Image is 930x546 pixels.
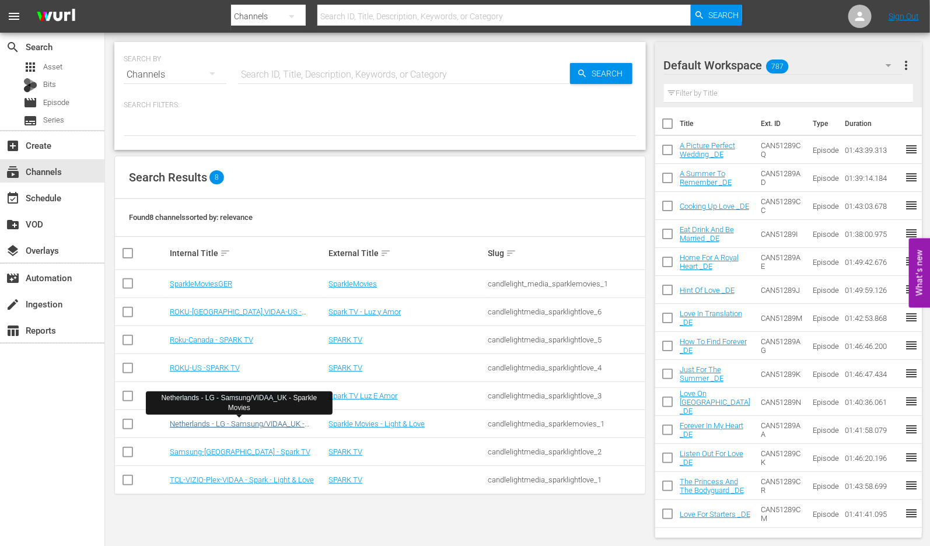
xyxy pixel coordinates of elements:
button: Search [570,63,632,84]
span: reorder [904,226,918,240]
td: CAN51289N [756,388,808,416]
span: Automation [6,271,20,285]
button: Open Feedback Widget [909,239,930,308]
span: reorder [904,338,918,352]
td: 01:39:14.184 [840,164,904,192]
a: SPARK TV [328,447,362,456]
a: Cooking Up Love _DE [680,202,749,211]
span: Schedule [6,191,20,205]
span: sort [506,248,516,258]
span: 787 [766,54,788,79]
a: Home For A Royal Heart _DE [680,253,739,271]
td: 01:38:00.975 [840,220,904,248]
span: Search [708,5,739,26]
span: reorder [904,198,918,212]
td: 01:49:42.676 [840,248,904,276]
a: How To Find Forever _DE [680,337,747,355]
td: 01:42:53.868 [840,304,904,332]
a: SPARK TV [328,335,362,344]
td: CAN51289CR [756,472,808,500]
div: Bits [23,78,37,92]
td: Episode [808,164,840,192]
button: Search [691,5,742,26]
th: Duration [838,107,908,140]
a: Sign Out [889,12,919,21]
td: 01:49:59.126 [840,276,904,304]
a: SPARK TV [328,475,362,484]
span: reorder [904,282,918,296]
a: Hint Of Love _DE [680,286,735,295]
span: Episode [43,97,69,108]
td: Episode [808,276,840,304]
span: Ingestion [6,297,20,311]
td: CAN51289I [756,220,808,248]
a: The Princess And The Bodyguard _DE [680,477,744,495]
span: reorder [904,422,918,436]
span: Create [6,139,20,153]
td: Episode [808,388,840,416]
span: VOD [6,218,20,232]
a: Samsung-[GEOGRAPHIC_DATA] - Spark TV [170,447,310,456]
td: 01:43:39.313 [840,136,904,164]
td: Episode [808,360,840,388]
div: candlelightmedia_sparklightlove_4 [488,363,644,372]
a: Sparkle Movies - Light & Love [328,419,425,428]
div: candlelightmedia_sparklightlove_2 [488,447,644,456]
div: External Title [328,246,484,260]
td: Episode [808,500,840,528]
div: candlelightmedia_sparklightlove_5 [488,335,644,344]
a: Eat Drink And Be Married _DE [680,225,734,243]
span: Search [588,63,632,84]
a: SparkleMovies [328,279,377,288]
span: Channels [6,165,20,179]
span: Overlays [6,244,20,258]
a: Just For The Summer _DE [680,365,723,383]
td: Episode [808,472,840,500]
td: 01:41:58.079 [840,416,904,444]
td: Episode [808,192,840,220]
span: reorder [904,366,918,380]
td: CAN51289CK [756,444,808,472]
a: Love In Translation _DE [680,309,742,327]
td: CAN51289K [756,360,808,388]
td: 01:46:20.196 [840,444,904,472]
div: candlelight_media_sparklemovies_1 [488,279,644,288]
span: sort [220,248,230,258]
a: Netherlands - LG - Samsung/VIDAA_UK - Sparkle Movies [170,419,309,437]
span: Series [43,114,64,126]
a: SparkleMoviesGER [170,279,232,288]
div: Internal Title [170,246,326,260]
td: CAN51289AD [756,164,808,192]
td: Episode [808,332,840,360]
a: A Picture Perfect Wedding _DE [680,141,735,159]
span: menu [7,9,21,23]
span: reorder [904,394,918,408]
td: Episode [808,444,840,472]
span: Asset [43,61,62,73]
a: TCL-VIZIO-Plex-VIDAA - Spark - Light & Love [170,475,314,484]
td: 01:46:47.434 [840,360,904,388]
span: sort [380,248,391,258]
div: Netherlands - LG - Samsung/VIDAA_UK - Sparkle Movies [151,393,328,413]
span: Found 8 channels sorted by: relevance [129,213,253,222]
div: candlelightmedia_sparklightlove_3 [488,391,644,400]
a: Spark TV Luz E Amor [328,391,397,400]
td: CAN51289CM [756,500,808,528]
div: Channels [124,58,226,91]
button: more_vert [899,51,913,79]
td: 01:43:58.699 [840,472,904,500]
span: more_vert [899,58,913,72]
td: 01:43:03.678 [840,192,904,220]
td: Episode [808,416,840,444]
div: candlelightmedia_sparklightlove_6 [488,307,644,316]
a: Forever In My Heart _DE [680,421,743,439]
span: Bits [43,79,56,90]
a: Love On [GEOGRAPHIC_DATA] _DE [680,389,750,415]
td: 01:41:41.095 [840,500,904,528]
span: reorder [904,310,918,324]
span: reorder [904,170,918,184]
span: Episode [23,96,37,110]
td: CAN51289J [756,276,808,304]
a: ROKU-[GEOGRAPHIC_DATA],VIDAA-US - Spanish - Spark TV - [PERSON_NAME] y Amor [170,307,319,325]
a: Love For Starters _DE [680,510,750,519]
